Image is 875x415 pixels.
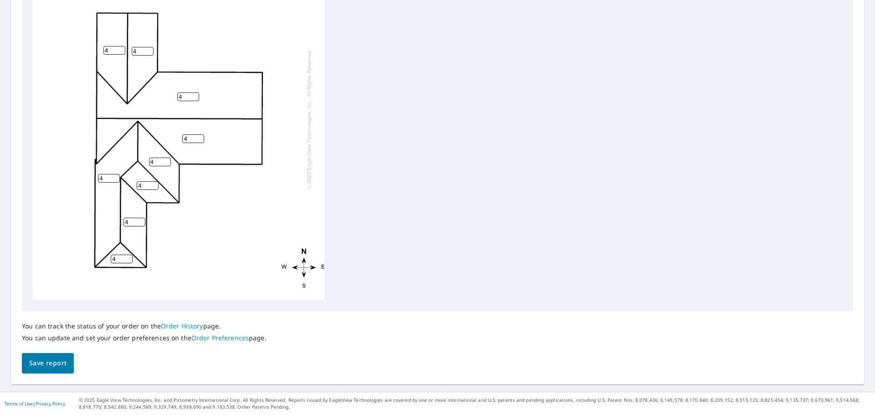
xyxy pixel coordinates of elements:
button: Save report [22,353,74,374]
a: Order History [161,322,203,330]
p: © 2025 Eagle View Technologies, Inc. and Pictometry International Corp. All Rights Reserved. Repo... [79,397,870,410]
p: You can track the status of your order on the page. [22,322,267,330]
a: Order Preferences [191,333,249,342]
span: Save report [29,358,67,369]
a: Terms of Use [5,400,33,407]
a: Privacy Policy [36,400,65,407]
p: | [5,401,65,406]
p: You can update and set your order preferences on the page. [22,334,267,342]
